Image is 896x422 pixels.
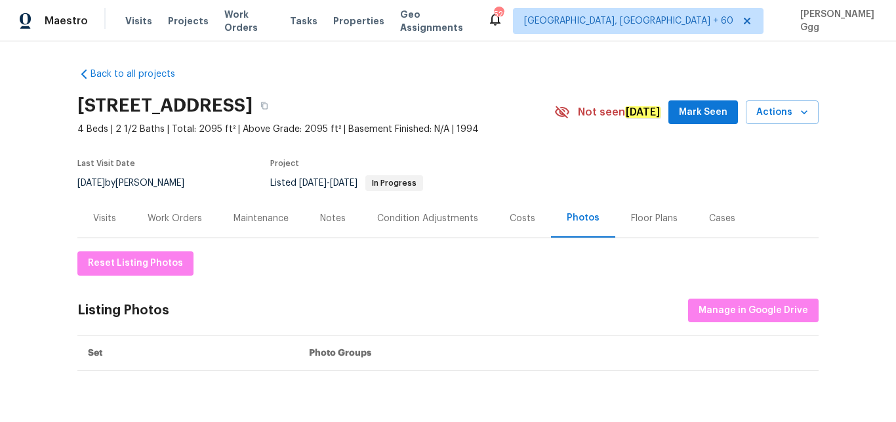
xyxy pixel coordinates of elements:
[77,159,135,167] span: Last Visit Date
[253,94,276,117] button: Copy Address
[625,106,661,118] em: [DATE]
[567,211,600,224] div: Photos
[45,14,88,28] span: Maestro
[270,179,423,188] span: Listed
[299,179,327,188] span: [DATE]
[125,14,152,28] span: Visits
[699,303,808,319] span: Manage in Google Drive
[77,336,298,371] th: Set
[270,159,299,167] span: Project
[234,212,289,225] div: Maintenance
[746,100,819,125] button: Actions
[367,179,422,187] span: In Progress
[77,251,193,276] button: Reset Listing Photos
[77,175,200,191] div: by [PERSON_NAME]
[290,16,317,26] span: Tasks
[330,179,357,188] span: [DATE]
[756,104,808,121] span: Actions
[688,299,819,323] button: Manage in Google Drive
[88,255,183,272] span: Reset Listing Photos
[320,212,346,225] div: Notes
[333,14,384,28] span: Properties
[400,8,472,34] span: Geo Assignments
[77,179,105,188] span: [DATE]
[795,8,876,34] span: [PERSON_NAME] Ggg
[168,14,209,28] span: Projects
[679,104,727,121] span: Mark Seen
[494,8,503,21] div: 526
[578,106,661,119] span: Not seen
[299,179,357,188] span: -
[77,123,554,136] span: 4 Beds | 2 1/2 Baths | Total: 2095 ft² | Above Grade: 2095 ft² | Basement Finished: N/A | 1994
[298,336,819,371] th: Photo Groups
[524,14,733,28] span: [GEOGRAPHIC_DATA], [GEOGRAPHIC_DATA] + 60
[377,212,478,225] div: Condition Adjustments
[77,304,169,317] div: Listing Photos
[224,8,274,34] span: Work Orders
[631,212,678,225] div: Floor Plans
[77,68,203,81] a: Back to all projects
[77,99,253,112] h2: [STREET_ADDRESS]
[510,212,535,225] div: Costs
[668,100,738,125] button: Mark Seen
[93,212,116,225] div: Visits
[148,212,202,225] div: Work Orders
[709,212,735,225] div: Cases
